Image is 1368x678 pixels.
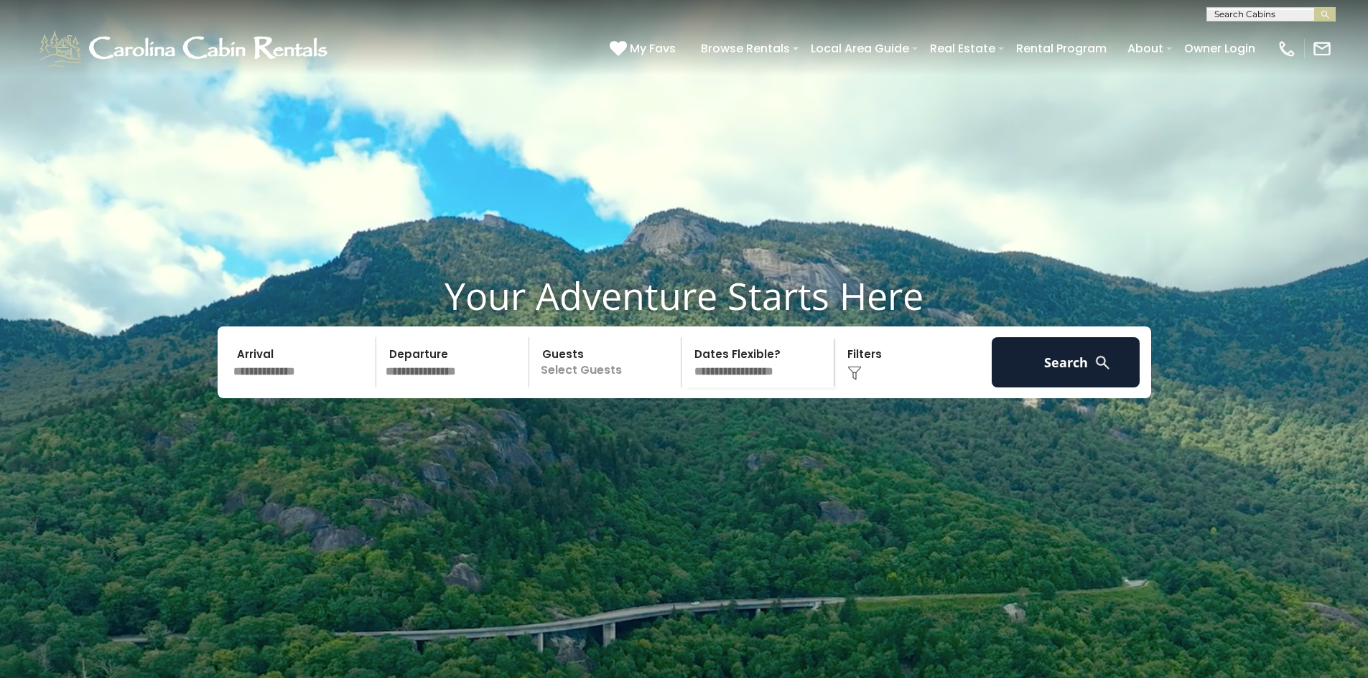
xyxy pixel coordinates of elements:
[1177,36,1262,61] a: Owner Login
[534,337,681,387] p: Select Guests
[1277,39,1297,59] img: phone-regular-white.png
[1120,36,1171,61] a: About
[36,27,334,70] img: White-1-1-2.png
[923,36,1002,61] a: Real Estate
[847,366,862,380] img: filter--v1.png
[630,39,676,57] span: My Favs
[1312,39,1332,59] img: mail-regular-white.png
[11,273,1357,318] h1: Your Adventure Starts Here
[992,337,1140,387] button: Search
[804,36,916,61] a: Local Area Guide
[610,39,679,58] a: My Favs
[694,36,797,61] a: Browse Rentals
[1009,36,1114,61] a: Rental Program
[1094,354,1112,372] img: search-regular-white.png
